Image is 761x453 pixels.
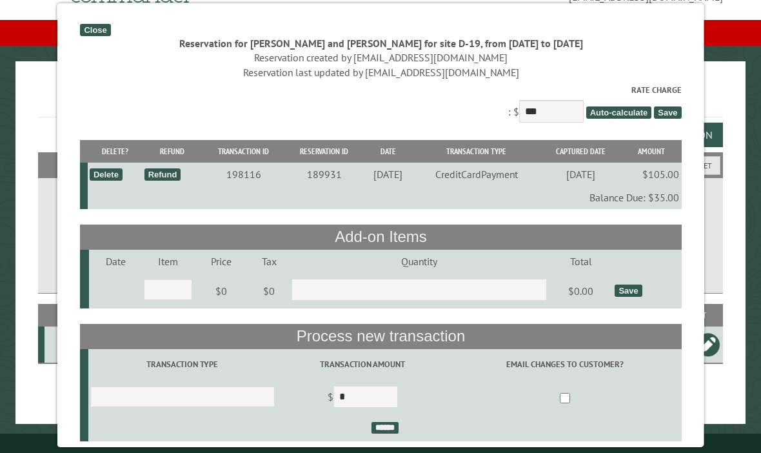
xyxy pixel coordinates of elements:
td: [DATE] [540,163,620,186]
th: Transaction Type [412,140,540,163]
th: Add-on Items [80,225,681,249]
th: Delete? [87,140,142,163]
td: $0 [248,273,290,309]
th: Amount [620,140,681,163]
td: Quantity [290,250,549,273]
td: $105.00 [620,163,681,186]
td: 189931 [284,163,363,186]
label: Email changes to customer? [450,358,679,370]
td: [DATE] [363,163,412,186]
h2: Filters [38,152,723,177]
div: Close [80,24,110,36]
td: Tax [248,250,290,273]
td: $ [277,380,448,416]
td: $0 [194,273,248,309]
span: Save [654,106,681,119]
div: Delete [89,168,122,181]
th: Refund [142,140,202,163]
td: Balance Due: $35.00 [87,186,681,209]
div: Reservation last updated by [EMAIL_ADDRESS][DOMAIN_NAME] [80,65,681,79]
td: 198116 [202,163,284,186]
span: Auto-calculate [586,106,651,119]
td: CreditCardPayment [412,163,540,186]
th: Process new transaction [80,324,681,348]
th: Site [44,304,91,327]
div: Save [615,285,642,297]
th: Date [363,140,412,163]
label: Rate Charge [80,84,681,96]
div: Refund [144,168,181,181]
th: Reservation ID [284,140,363,163]
div: : $ [80,84,681,126]
td: Item [141,250,194,273]
td: Total [549,250,613,273]
label: Transaction Amount [279,358,446,370]
td: Date [89,250,142,273]
th: Transaction ID [202,140,284,163]
div: Reservation created by [EMAIL_ADDRESS][DOMAIN_NAME] [80,50,681,65]
th: Captured Date [540,140,620,163]
td: $0.00 [549,273,613,309]
td: Price [194,250,248,273]
h1: Reservations [38,82,723,117]
div: D-19 [50,338,88,351]
label: Transaction Type [90,358,274,370]
div: Reservation for [PERSON_NAME] and [PERSON_NAME] for site D-19, from [DATE] to [DATE] [80,36,681,50]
